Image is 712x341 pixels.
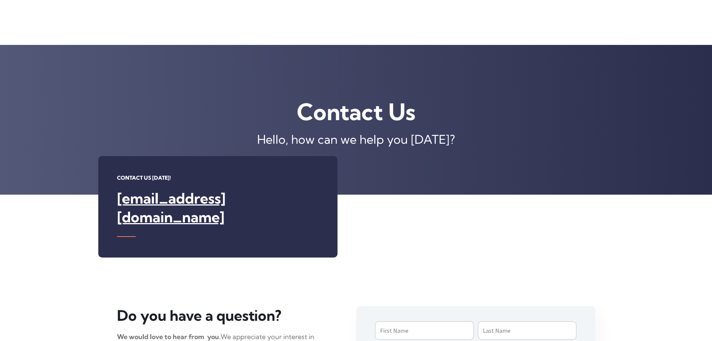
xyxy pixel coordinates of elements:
strong: We would love to hear from you. [117,332,221,341]
div: Hello, how can we help you [DATE]? [4,136,708,144]
h3: Do you have a question? [117,306,319,325]
h1: Contact Us [4,96,708,128]
h6: Contact Us [DATE]! [117,175,319,182]
a: [EMAIL_ADDRESS][DOMAIN_NAME] [117,189,226,226]
input: First Name [375,321,474,340]
input: Last Name [478,321,577,340]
